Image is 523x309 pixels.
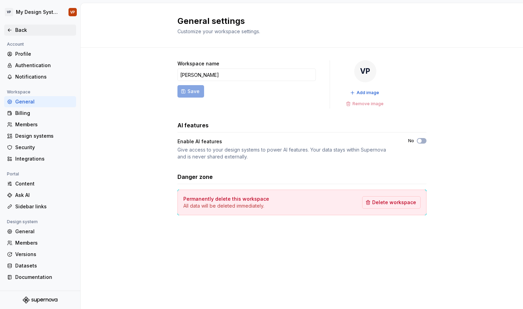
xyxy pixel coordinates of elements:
[177,60,219,67] label: Workspace name
[16,9,60,16] div: My Design System
[4,218,40,226] div: Design system
[4,88,33,96] div: Workspace
[4,71,76,82] a: Notifications
[408,138,414,144] label: No
[4,260,76,271] a: Datasets
[362,196,421,209] button: Delete workspace
[4,272,76,283] a: Documentation
[15,155,73,162] div: Integrations
[4,190,76,201] a: Ask AI
[15,133,73,139] div: Design systems
[177,173,213,181] h3: Danger zone
[4,178,76,189] a: Content
[15,51,73,57] div: Profile
[4,142,76,153] a: Security
[183,196,269,202] h4: Permanently delete this workspace
[177,121,209,129] h3: AI features
[15,62,73,69] div: Authentication
[4,153,76,164] a: Integrations
[4,25,76,36] a: Back
[177,138,222,145] div: Enable AI features
[4,130,76,142] a: Design systems
[177,16,418,27] h2: General settings
[4,108,76,119] a: Billing
[183,202,269,209] p: All data will be deleted immediately.
[357,90,379,96] span: Add image
[5,8,13,16] div: VP
[1,4,79,20] button: VPMy Design SystemVP
[70,9,75,15] div: VP
[15,180,73,187] div: Content
[15,98,73,105] div: General
[15,228,73,235] div: General
[177,28,260,34] span: Customize your workspace settings.
[15,274,73,281] div: Documentation
[4,48,76,60] a: Profile
[4,201,76,212] a: Sidebar links
[177,146,396,160] div: Give access to your design systems to power AI features. Your data stays within Supernova and is ...
[15,110,73,117] div: Billing
[4,40,27,48] div: Account
[354,60,376,82] div: VP
[15,121,73,128] div: Members
[348,88,382,98] button: Add image
[23,297,57,303] svg: Supernova Logo
[15,203,73,210] div: Sidebar links
[15,239,73,246] div: Members
[15,27,73,34] div: Back
[4,60,76,71] a: Authentication
[372,199,416,206] span: Delete workspace
[15,251,73,258] div: Versions
[4,226,76,237] a: General
[4,170,22,178] div: Portal
[15,73,73,80] div: Notifications
[4,119,76,130] a: Members
[4,96,76,107] a: General
[15,262,73,269] div: Datasets
[4,237,76,248] a: Members
[4,249,76,260] a: Versions
[15,192,73,199] div: Ask AI
[15,144,73,151] div: Security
